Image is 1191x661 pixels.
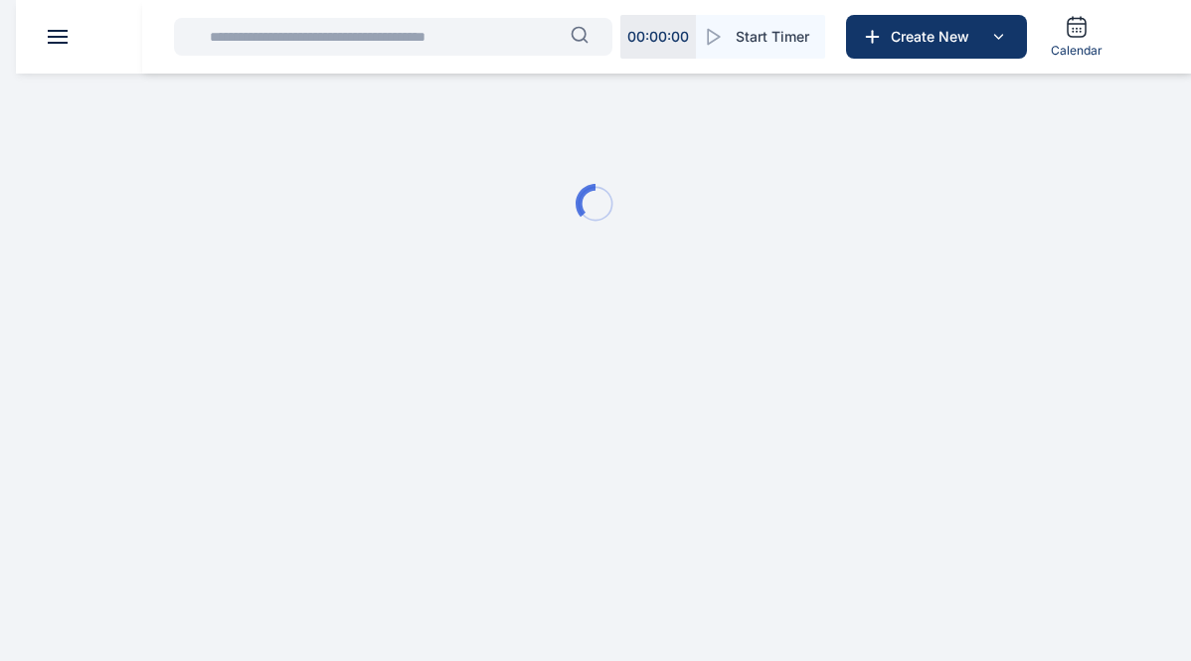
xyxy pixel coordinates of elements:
p: 00 : 00 : 00 [627,27,689,47]
span: Create New [883,27,986,47]
span: Calendar [1051,43,1103,59]
button: Start Timer [696,15,825,59]
button: Create New [846,15,1027,59]
span: Start Timer [736,27,809,47]
a: Calendar [1043,7,1110,67]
